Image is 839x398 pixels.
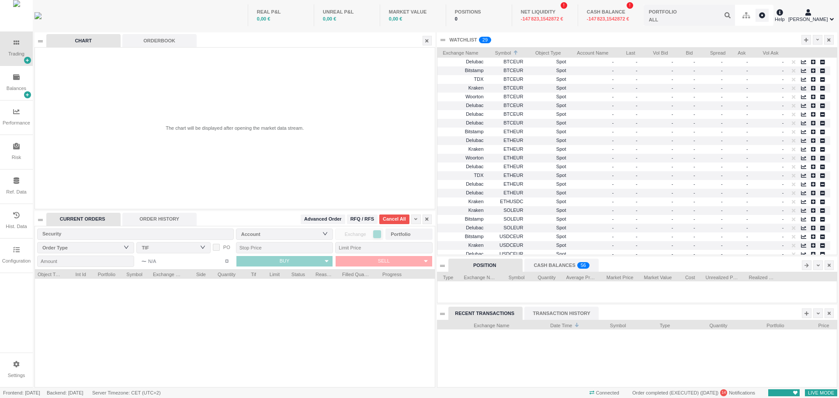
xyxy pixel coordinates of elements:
[672,146,673,152] span: -
[466,59,483,64] span: Delubac
[529,223,566,233] span: Spot
[529,74,566,84] span: Spot
[721,234,726,239] span: -
[489,127,524,137] span: ETHEUR
[672,138,673,143] span: -
[489,205,524,215] span: SOLEUR
[782,129,784,134] span: -
[141,256,146,266] span: ~
[529,214,566,224] span: Spot
[782,146,784,152] span: -
[746,120,751,125] span: -
[693,129,698,134] span: -
[521,8,569,16] div: NET LIQUIDITY
[465,94,483,99] span: Woorton
[474,76,484,82] span: TDX
[746,85,751,90] span: -
[721,120,726,125] span: -
[529,197,566,207] span: Spot
[529,240,566,250] span: Spot
[746,111,751,117] span: -
[489,57,524,67] span: BTCEUR
[479,37,491,43] sup: 29
[46,213,121,226] div: CURRENT ORDERS
[378,258,390,263] span: SELL
[455,15,503,23] div: 0
[489,109,524,119] span: BTCEUR
[46,34,121,47] div: CHART
[489,188,524,198] span: ETHEUR
[721,242,726,248] span: -
[721,181,726,187] span: -
[782,225,784,230] span: -
[721,199,726,204] span: -
[636,85,641,90] span: -
[612,242,614,248] span: -
[468,146,484,152] span: Kraken
[672,59,673,64] span: -
[782,111,784,117] span: -
[672,120,673,125] span: -
[746,208,751,213] span: -
[335,242,432,253] input: Limit Price
[336,256,419,266] button: SELL
[612,155,614,160] span: -
[782,68,784,73] span: -
[721,68,726,73] span: -
[465,129,484,134] span: Bitstamp
[721,225,726,230] span: -
[12,154,21,161] div: Risk
[672,68,673,73] span: -
[721,173,726,178] span: -
[672,76,673,82] span: -
[721,190,726,195] span: -
[383,215,406,223] span: Cancel All
[529,100,566,111] span: Spot
[612,164,614,169] span: -
[489,153,524,163] span: ETHEUR
[587,16,629,21] span: -147 823,1542872 €
[124,244,129,250] i: icon: down
[721,76,726,82] span: -
[746,190,751,195] span: -
[529,135,566,145] span: Spot
[693,208,698,213] span: -
[672,129,673,134] span: -
[672,181,673,187] span: -
[782,120,784,125] span: -
[612,94,614,99] span: -
[693,216,698,221] span: -
[6,223,27,230] div: Hist. Data
[141,256,156,266] span: N/A
[782,155,784,160] span: -
[122,34,197,47] div: ORDERBOOK
[672,251,673,256] span: -
[485,37,488,45] p: 9
[572,48,609,56] span: Account Name
[721,59,726,64] span: -
[636,68,641,73] span: -
[236,256,320,266] button: BUY
[323,8,371,16] div: UNREAL P&L
[489,223,524,233] span: SOLEUR
[350,215,374,223] span: RFQ / RFS
[489,232,524,242] span: USDCEUR
[489,162,524,172] span: ETHEUR
[693,234,698,239] span: -
[746,103,751,108] span: -
[746,173,751,178] span: -
[466,164,483,169] span: Delubac
[612,208,614,213] span: -
[142,243,201,252] div: TIF
[782,173,784,178] span: -
[612,173,614,178] span: -
[636,234,641,239] span: -
[672,103,673,108] span: -
[391,230,423,239] div: Portfolio
[721,94,726,99] span: -
[529,179,566,189] span: Spot
[693,155,698,160] span: -
[788,16,828,23] span: [PERSON_NAME]
[693,85,698,90] span: -
[42,229,225,238] div: Security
